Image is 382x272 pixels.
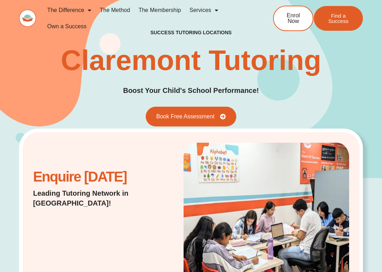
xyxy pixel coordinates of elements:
a: Own a Success [43,18,91,35]
span: Find a Success [324,13,352,24]
a: Services [185,2,222,18]
nav: Menu [43,2,254,35]
a: The Method [95,2,134,18]
a: The Membership [134,2,185,18]
a: The Difference [43,2,96,18]
iframe: Website Lead Form [33,215,141,268]
a: Book Free Assessment [146,107,237,126]
span: Enrol Now [284,13,302,24]
a: Find a Success [314,6,363,31]
h1: Claremont Tutoring [61,46,321,75]
a: Enrol Now [273,6,313,31]
span: Book Free Assessment [156,114,215,119]
h2: Leading Tutoring Network in [GEOGRAPHIC_DATA]! [33,188,141,208]
h2: Enquire [DATE] [33,172,141,181]
h2: Boost Your Child's School Performance! [123,85,259,96]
